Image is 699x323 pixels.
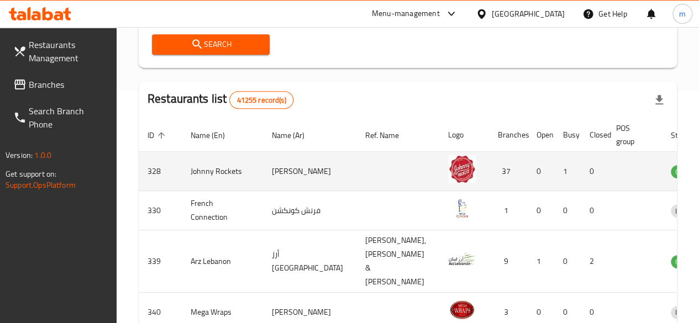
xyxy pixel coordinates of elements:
span: Ref. Name [365,129,413,142]
span: Search [161,38,261,51]
td: 339 [139,230,182,293]
div: Export file [646,87,672,113]
span: ID [148,129,169,142]
span: Name (En) [191,129,239,142]
td: 0 [581,152,607,191]
span: Version: [6,148,33,162]
td: French Connection [182,191,263,230]
td: فرنش كونكشن [263,191,356,230]
h2: Restaurants list [148,91,293,109]
div: Menu-management [372,7,440,20]
td: Johnny Rockets [182,152,263,191]
span: OPEN [671,166,698,178]
td: 9 [489,230,528,293]
div: OPEN [671,255,698,268]
span: Restaurants Management [29,38,108,65]
td: 330 [139,191,182,230]
div: Total records count [229,91,293,109]
th: Open [528,118,554,152]
div: [GEOGRAPHIC_DATA] [492,8,565,20]
td: 1 [528,230,554,293]
span: POS group [616,121,649,148]
td: 0 [581,191,607,230]
th: Closed [581,118,607,152]
span: OPEN [671,256,698,268]
img: Johnny Rockets [448,155,476,183]
td: 37 [489,152,528,191]
td: 328 [139,152,182,191]
a: Branches [4,71,117,98]
button: Search [152,34,270,55]
span: Branches [29,78,108,91]
span: Name (Ar) [272,129,319,142]
th: Branches [489,118,528,152]
td: Arz Lebanon [182,230,263,293]
span: Search Branch Phone [29,104,108,131]
td: 0 [528,191,554,230]
div: OPEN [671,165,698,178]
img: Arz Lebanon [448,245,476,273]
a: Search Branch Phone [4,98,117,137]
td: 0 [554,191,581,230]
td: [PERSON_NAME] [263,152,356,191]
span: Get support on: [6,167,56,181]
th: Logo [439,118,489,152]
span: 41255 record(s) [230,95,292,105]
a: Support.OpsPlatform [6,178,76,192]
span: m [679,8,686,20]
td: 1 [489,191,528,230]
a: Restaurants Management [4,31,117,71]
td: 2 [581,230,607,293]
td: أرز [GEOGRAPHIC_DATA] [263,230,356,293]
td: [PERSON_NAME],[PERSON_NAME] & [PERSON_NAME] [356,230,439,293]
th: Busy [554,118,581,152]
span: 1.0.0 [34,148,51,162]
td: 1 [554,152,581,191]
td: 0 [528,152,554,191]
img: French Connection [448,194,476,222]
td: 0 [554,230,581,293]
